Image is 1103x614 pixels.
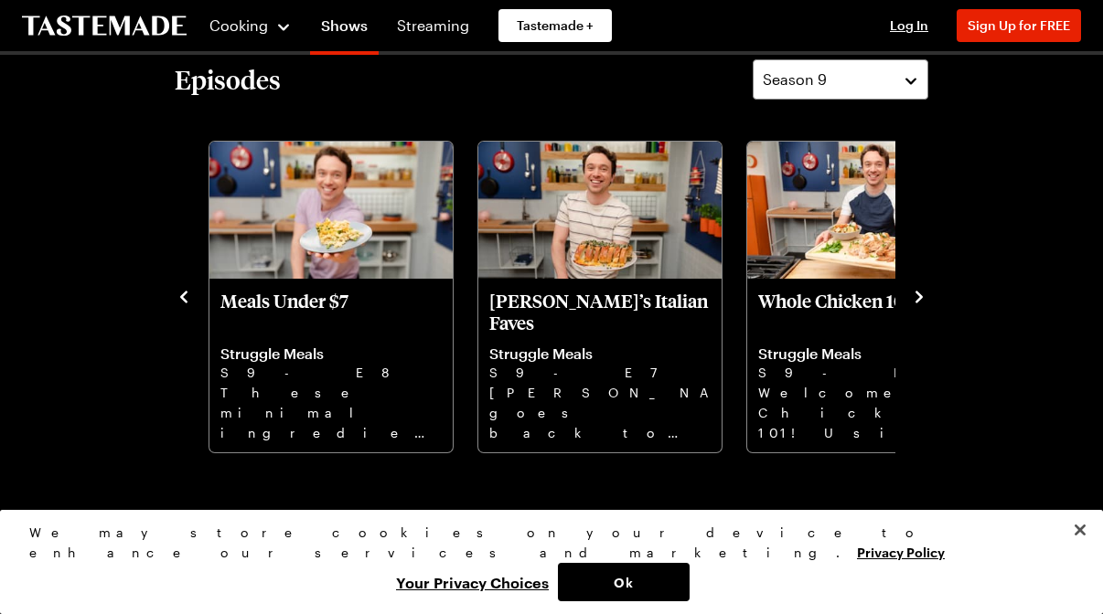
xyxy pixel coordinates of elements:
[387,563,558,601] button: Your Privacy Choices
[758,363,980,383] p: S9 - E6
[517,16,594,35] span: Tastemade +
[29,523,1058,601] div: Privacy
[753,59,928,100] button: Season 9
[558,563,690,601] button: Ok
[175,284,193,306] button: navigate to previous item
[209,16,268,34] span: Cooking
[478,142,722,279] img: Frankie’s Italian Faves
[489,344,711,363] p: Struggle Meals
[220,383,442,441] p: These minimal ingredient recipes are the keys to creating filling, flavorful meals for 4 people f...
[910,284,928,306] button: navigate to next item
[758,290,980,333] p: Whole Chicken 101
[747,142,991,452] div: Whole Chicken 101
[175,63,281,96] h2: Episodes
[477,136,745,454] div: 6 / 12
[209,4,292,48] button: Cooking
[968,17,1070,33] span: Sign Up for FREE
[873,16,946,35] button: Log In
[489,290,711,441] a: Frankie’s Italian Faves
[310,4,379,55] a: Shows
[758,344,980,363] p: Struggle Meals
[209,142,453,452] div: Meals Under $7
[220,290,442,333] p: Meals Under $7
[208,136,477,454] div: 5 / 12
[758,290,980,441] a: Whole Chicken 101
[22,16,187,37] a: To Tastemade Home Page
[220,363,442,383] p: S9 - E8
[763,69,827,90] span: Season 9
[890,17,928,33] span: Log In
[478,142,722,452] div: Frankie’s Italian Faves
[209,142,453,279] img: Meals Under $7
[957,9,1081,42] button: Sign Up for FREE
[220,344,442,363] p: Struggle Meals
[1060,510,1100,550] button: Close
[489,363,711,383] p: S9 - E7
[745,136,1014,454] div: 7 / 12
[29,523,1058,563] div: We may store cookies on your device to enhance our services and marketing.
[857,543,945,560] a: More information about your privacy, opens in a new tab
[489,383,711,441] p: [PERSON_NAME]’s goes back to his roots with these Italian recipes that even his Nonno would love.
[758,383,980,441] p: Welcome to Chicken 101! Using a whole chicken, make three complete meals that feed the entire fam...
[489,290,711,333] p: [PERSON_NAME]’s Italian Faves
[220,290,442,441] a: Meals Under $7
[498,9,612,42] a: Tastemade +
[747,142,991,279] img: Whole Chicken 101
